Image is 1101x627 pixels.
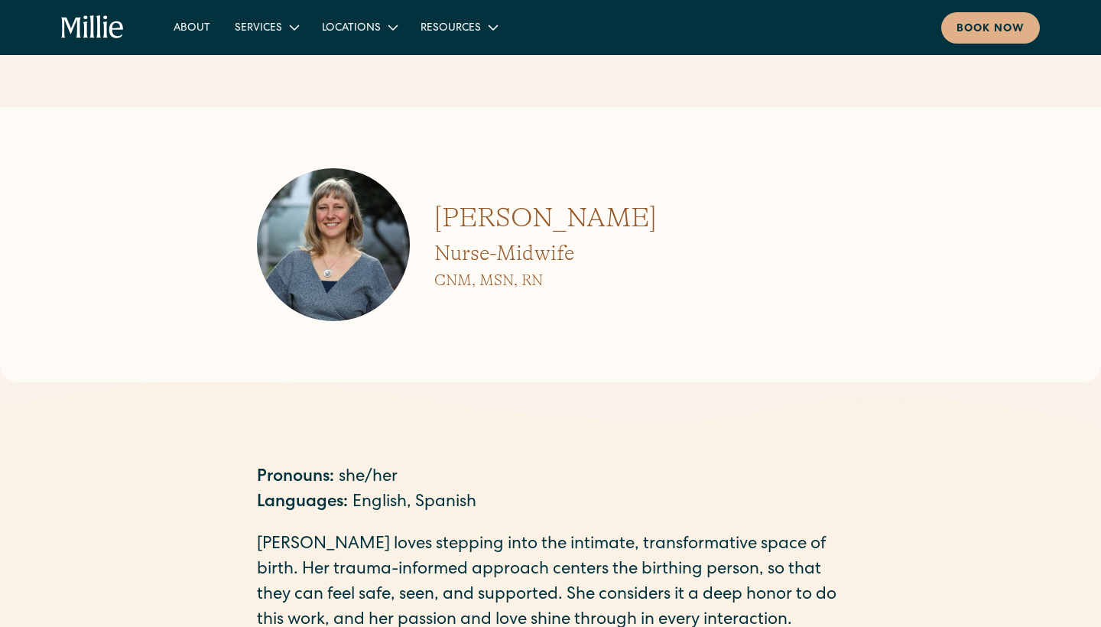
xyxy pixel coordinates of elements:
[434,197,657,239] h1: [PERSON_NAME]
[310,15,408,40] div: Locations
[257,495,348,512] strong: Languages:
[434,239,657,268] h2: Nurse-Midwife
[956,21,1025,37] div: Book now
[352,491,476,516] div: English, Spanish
[222,15,310,40] div: Services
[434,269,657,292] h3: CNM, MSN, RN
[235,21,282,37] div: Services
[408,15,508,40] div: Resources
[257,469,334,486] strong: Pronouns:
[161,15,222,40] a: About
[421,21,481,37] div: Resources
[941,12,1040,44] a: Book now
[61,15,125,40] a: home
[257,168,410,321] img: Cynthia Banks Profile Photo
[339,466,398,491] div: she/her
[322,21,381,37] div: Locations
